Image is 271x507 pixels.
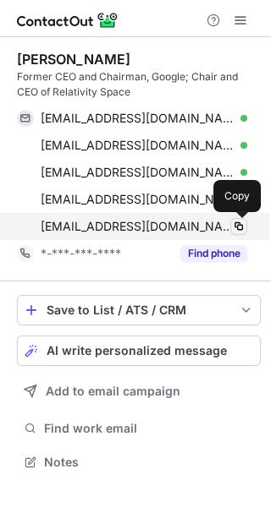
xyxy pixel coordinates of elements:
span: [EMAIL_ADDRESS][DOMAIN_NAME] [41,219,235,234]
span: AI write personalized message [47,344,227,357]
button: Find work email [17,417,261,440]
div: [PERSON_NAME] [17,51,130,68]
button: Notes [17,450,261,474]
span: Find work email [44,421,254,436]
button: Reveal Button [180,245,247,262]
button: AI write personalized message [17,335,261,366]
span: Notes [44,455,254,470]
button: Add to email campaign [17,376,261,406]
button: save-profile-one-click [17,295,261,325]
div: Save to List / ATS / CRM [47,303,231,317]
span: [EMAIL_ADDRESS][DOMAIN_NAME] [41,111,235,126]
div: Former CEO and Chairman, Google; Chair and CEO of Relativity Space [17,69,261,100]
span: Add to email campaign [46,384,180,398]
span: [EMAIL_ADDRESS][DOMAIN_NAME] [41,192,235,207]
span: [EMAIL_ADDRESS][DOMAIN_NAME] [41,138,235,153]
span: [EMAIL_ADDRESS][DOMAIN_NAME] [41,165,235,180]
img: ContactOut v5.3.10 [17,10,119,30]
